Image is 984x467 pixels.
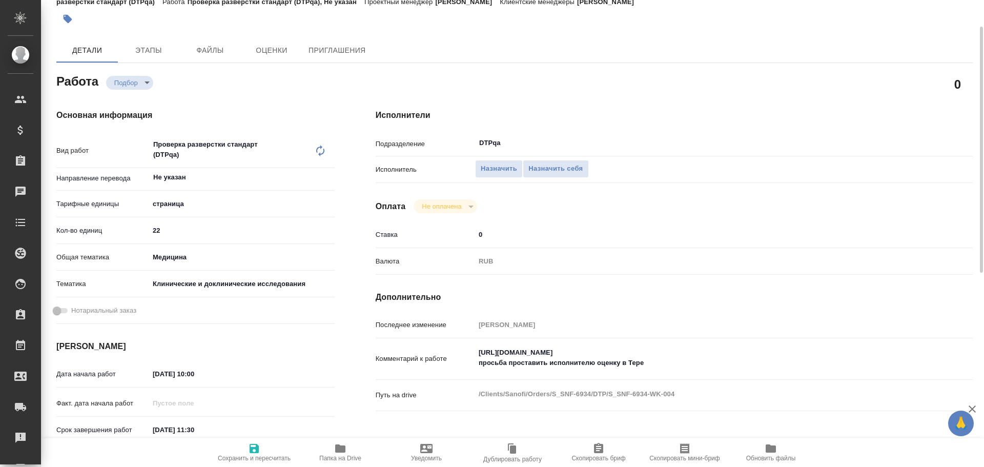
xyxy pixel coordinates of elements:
[56,340,335,353] h4: [PERSON_NAME]
[71,306,136,316] span: Нотариальный заказ
[297,438,383,467] button: Папка на Drive
[309,44,366,57] span: Приглашения
[56,71,98,90] h2: Работа
[383,438,469,467] button: Уведомить
[376,109,973,121] h4: Исполнители
[952,413,970,434] span: 🙏
[649,455,720,462] span: Скопировать мини-бриф
[186,44,235,57] span: Файлы
[571,455,625,462] span: Скопировать бриф
[481,163,517,175] span: Назначить
[149,195,335,213] div: страница
[376,390,475,400] p: Путь на drive
[63,44,112,57] span: Детали
[56,252,149,262] p: Общая тематика
[475,317,923,332] input: Пустое поле
[56,398,149,409] p: Факт. дата начала работ
[124,44,173,57] span: Этапы
[483,456,542,463] span: Дублировать работу
[475,344,923,372] textarea: [URL][DOMAIN_NAME] просьба проставить исполнителю оценку в Тере
[642,438,728,467] button: Скопировать мини-бриф
[149,223,335,238] input: ✎ Введи что-нибудь
[149,367,239,381] input: ✎ Введи что-нибудь
[528,163,583,175] span: Назначить себя
[56,199,149,209] p: Тарифные единицы
[149,249,335,266] div: Медицина
[319,455,361,462] span: Папка на Drive
[218,455,291,462] span: Сохранить и пересчитать
[746,455,796,462] span: Обновить файлы
[948,411,974,436] button: 🙏
[376,320,475,330] p: Последнее изменение
[419,202,464,211] button: Не оплачена
[411,455,442,462] span: Уведомить
[728,438,814,467] button: Обновить файлы
[56,425,149,435] p: Срок завершения работ
[376,200,406,213] h4: Оплата
[56,369,149,379] p: Дата начала работ
[475,160,523,178] button: Назначить
[106,76,153,90] div: Подбор
[56,8,79,30] button: Добавить тэг
[149,422,239,437] input: ✎ Введи что-нибудь
[56,109,335,121] h4: Основная информация
[917,142,919,144] button: Open
[475,385,923,403] textarea: /Clients/Sanofi/Orders/S_SNF-6934/DTP/S_SNF-6934-WK-004
[954,75,961,93] h2: 0
[56,279,149,289] p: Тематика
[211,438,297,467] button: Сохранить и пересчитать
[376,354,475,364] p: Комментарий к работе
[56,226,149,236] p: Кол-во единиц
[469,438,556,467] button: Дублировать работу
[376,230,475,240] p: Ставка
[376,256,475,267] p: Валюта
[556,438,642,467] button: Скопировать бриф
[329,176,331,178] button: Open
[376,291,973,303] h4: Дополнительно
[523,160,588,178] button: Назначить себя
[376,139,475,149] p: Подразделение
[149,396,239,411] input: Пустое поле
[247,44,296,57] span: Оценки
[475,227,923,242] input: ✎ Введи что-нибудь
[56,146,149,156] p: Вид работ
[149,275,335,293] div: Клинические и доклинические исследования
[111,78,141,87] button: Подбор
[376,165,475,175] p: Исполнитель
[56,173,149,184] p: Направление перевода
[475,253,923,270] div: RUB
[414,199,477,213] div: Подбор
